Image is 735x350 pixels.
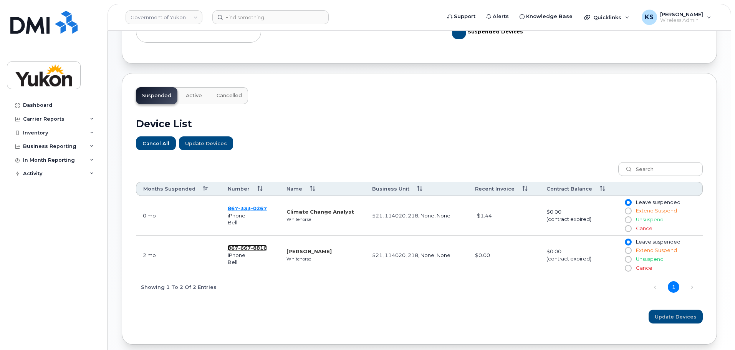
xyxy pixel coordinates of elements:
[136,236,221,275] td: July 02, 2025 16:32
[636,226,654,231] span: Cancel
[136,182,221,196] th: Months Suspended: activate to sort column descending
[280,182,365,196] th: Name: activate to sort column ascending
[546,255,611,262] div: (contract expired)
[686,282,698,293] a: Next
[185,140,227,147] span: Update Devices
[481,9,514,24] a: Alerts
[452,22,523,42] g: Suspended Devices
[540,236,618,275] td: $0.00
[625,199,631,206] input: Leave suspended
[579,10,635,25] div: Quicklinks
[238,205,251,211] span: 333
[251,205,267,211] span: 0267
[636,199,680,205] span: Leave suspended
[228,245,267,251] a: 8676678816
[126,10,202,24] a: Government of Yukon
[286,217,311,222] small: Whitehorse
[625,239,631,245] input: Leave suspended
[365,182,468,196] th: Business Unit: activate to sort column ascending
[636,256,664,262] span: Unsuspend
[625,256,631,262] input: Unsuspend
[136,280,217,293] div: Showing 1 to 2 of 2 entries
[238,245,251,251] span: 667
[593,14,621,20] span: Quicklinks
[514,9,578,24] a: Knowledge Base
[136,118,703,129] h2: Device List
[217,93,242,99] span: Cancelled
[228,219,237,226] span: Bell
[649,282,661,293] a: Previous
[649,310,703,323] button: Update Devices
[625,226,631,232] input: Cancel
[228,205,267,211] a: 8673330267
[546,216,611,223] div: (contract expired)
[526,13,573,20] span: Knowledge Base
[442,9,481,24] a: Support
[228,212,245,219] span: iPhone
[636,247,677,253] span: Extend Suspend
[625,217,631,223] input: Unsuspend
[179,136,233,150] button: Update Devices
[540,196,618,236] td: $0.00
[136,136,176,150] button: Cancel All
[468,182,540,196] th: Recent Invoice: activate to sort column ascending
[212,10,329,24] input: Find something...
[142,140,169,147] span: Cancel All
[660,11,703,17] span: [PERSON_NAME]
[365,236,468,275] td: 521, 114020, 218, None, None
[286,256,311,262] small: Whitehorse
[655,313,697,320] span: Update Devices
[625,208,631,214] input: Extend Suspend
[636,10,717,25] div: Kelly Shafer
[668,281,679,293] a: 1
[365,196,468,236] td: 521, 114020, 218, None, None
[636,217,664,222] span: Unsuspend
[645,13,654,22] span: KS
[625,247,631,254] input: Extend Suspend
[136,196,221,236] td: 0 mo
[493,13,509,20] span: Alerts
[636,239,680,245] span: Leave suspended
[540,182,618,196] th: Contract Balance: activate to sort column ascending
[221,182,280,196] th: Number: activate to sort column ascending
[636,265,654,271] span: Cancel
[186,93,202,99] span: Active
[228,259,237,265] span: Bell
[251,245,267,251] span: 8816
[454,13,475,20] span: Support
[618,162,703,176] input: Search
[228,245,267,251] span: 867
[228,205,267,211] span: 867
[286,248,332,254] strong: [PERSON_NAME]
[452,22,523,42] g: Legend
[286,209,354,215] strong: Climate Change Analyst
[228,252,245,258] span: iPhone
[468,196,540,236] td: -$1.44
[468,236,540,275] td: $0.00
[636,208,677,214] span: Extend Suspend
[660,17,703,23] span: Wireless Admin
[625,265,631,271] input: Cancel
